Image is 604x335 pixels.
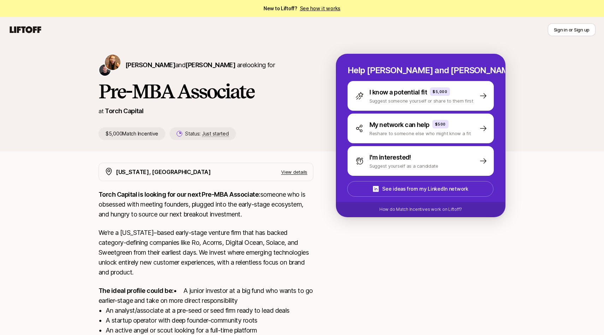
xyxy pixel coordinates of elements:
[348,65,494,75] p: Help [PERSON_NAME] and [PERSON_NAME] hire
[99,191,260,198] strong: Torch Capital is looking for our next Pre-MBA Associate:
[116,167,211,177] p: [US_STATE], [GEOGRAPHIC_DATA]
[105,107,143,115] a: Torch Capital
[185,129,229,138] p: Status:
[433,89,447,94] p: $5,000
[105,54,120,70] img: Katie Reiner
[548,23,596,36] button: Sign in or Sign up
[185,61,235,69] span: [PERSON_NAME]
[369,87,427,97] p: I know a potential fit
[99,64,111,76] img: Christopher Harper
[99,190,313,219] p: someone who is obsessed with meeting founders, plugged into the early-stage ecosystem, and hungry...
[369,130,471,137] p: Reshare to someone else who might know a fit
[99,287,173,294] strong: The ideal profile could be:
[125,61,175,69] span: [PERSON_NAME]
[99,81,313,102] h1: Pre-MBA Associate
[369,162,438,169] p: Suggest yourself as a candidate
[379,206,462,213] p: How do Match Incentives work on Liftoff?
[202,131,229,137] span: Just started
[435,121,446,127] p: $500
[99,228,313,277] p: We’re a [US_STATE]–based early-stage venture firm that has backed category-defining companies lik...
[369,120,430,130] p: My network can help
[347,181,493,197] button: See ideas from my LinkedIn network
[281,168,307,175] p: View details
[125,60,275,70] p: are looking for
[99,106,103,116] p: at
[369,152,411,162] p: I'm interested!
[263,4,341,13] span: New to Liftoff?
[99,127,165,140] p: $5,000 Match Incentive
[382,185,468,193] p: See ideas from my LinkedIn network
[369,97,473,104] p: Suggest someone yourself or share to them first
[300,5,341,11] a: See how it works
[175,61,235,69] span: and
